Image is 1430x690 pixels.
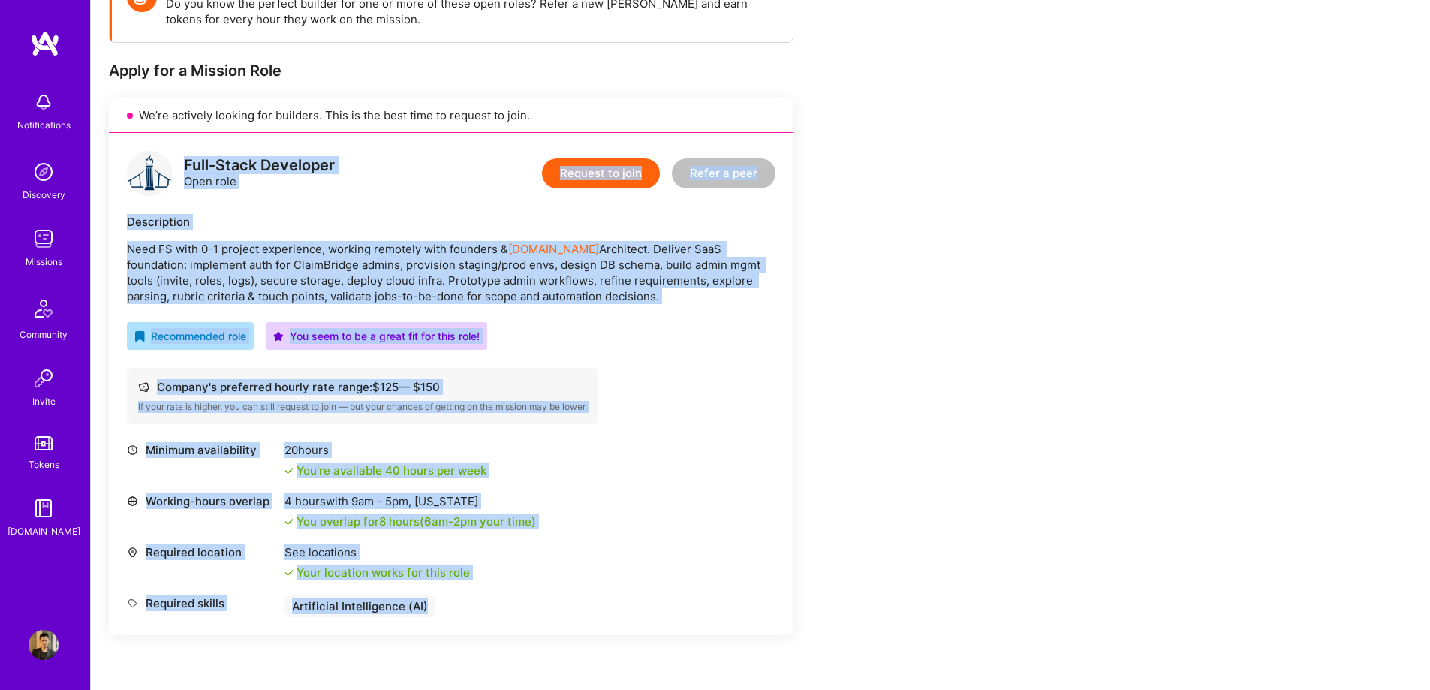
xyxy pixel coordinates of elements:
p: Need FS with 0-1 project experience, working remotely with founders & Architect. Deliver SaaS fou... [127,241,775,304]
div: Apply for a Mission Role [109,61,793,80]
div: Artificial Intelligence (AI) [284,595,435,617]
div: You seem to be a great fit for this role! [273,328,480,344]
div: Recommended role [134,328,246,344]
div: Required location [127,544,277,560]
div: See locations [284,544,470,560]
a: User Avatar [25,630,62,660]
div: Working-hours overlap [127,493,277,509]
i: icon Cash [138,381,149,393]
img: teamwork [29,224,59,254]
i: icon Check [284,568,294,577]
img: User Avatar [29,630,59,660]
div: Discovery [23,187,65,203]
div: Missions [26,254,62,270]
i: icon Tag [127,598,138,609]
div: Your location works for this role [284,565,470,580]
button: Request to join [542,158,660,188]
a: [DOMAIN_NAME] [508,242,599,256]
div: You're available 40 hours per week [284,463,486,478]
div: If your rate is higher, you can still request to join — but your chances of getting on the missio... [138,401,587,413]
i: icon Check [284,466,294,475]
div: We’re actively looking for builders. This is the best time to request to join. [109,98,793,133]
div: Community [20,327,68,342]
div: Open role [184,158,335,189]
div: 4 hours with [US_STATE] [284,493,536,509]
img: Invite [29,363,59,393]
div: 20 hours [284,442,486,458]
img: logo [127,151,172,196]
div: Company's preferred hourly rate range: $ 125 — $ 150 [138,379,587,395]
i: icon World [127,496,138,507]
i: icon Location [127,547,138,558]
div: [DOMAIN_NAME] [8,523,80,539]
div: Invite [32,393,56,409]
img: Community [26,291,62,327]
img: discovery [29,157,59,187]
i: icon Clock [127,444,138,456]
img: tokens [35,436,53,450]
i: icon Check [284,517,294,526]
span: 6am - 2pm [424,514,477,529]
button: Refer a peer [672,158,775,188]
div: You overlap for 8 hours ( your time) [297,514,536,529]
div: Tokens [29,456,59,472]
div: Full-Stack Developer [184,158,335,173]
img: bell [29,87,59,117]
div: Required skills [127,595,277,611]
div: Notifications [17,117,71,133]
i: icon PurpleStar [273,331,284,342]
div: Minimum availability [127,442,277,458]
div: Description [127,214,775,230]
i: icon RecommendedBadge [134,331,145,342]
img: guide book [29,493,59,523]
img: logo [30,30,60,57]
span: 9am - 5pm , [348,494,414,508]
